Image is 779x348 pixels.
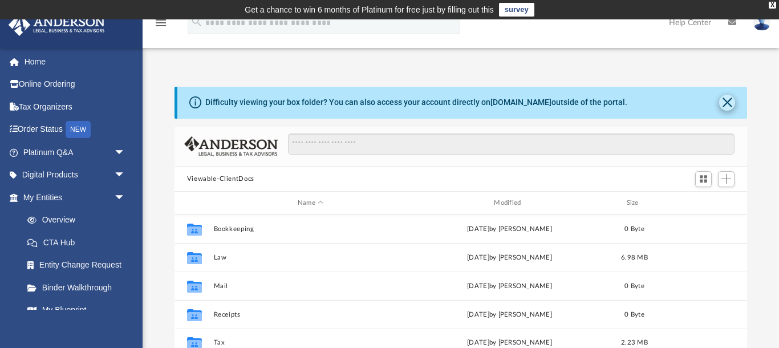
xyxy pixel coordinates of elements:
span: arrow_drop_down [114,141,137,164]
div: Difficulty viewing your box folder? You can also access your account directly on outside of the p... [205,96,627,108]
div: Get a chance to win 6 months of Platinum for free just by filling out this [245,3,494,17]
div: Name [213,198,407,208]
a: My Entitiesarrow_drop_down [8,186,143,209]
a: Home [8,50,143,73]
span: 0 Byte [624,283,644,289]
a: My Blueprint [16,299,137,322]
span: arrow_drop_down [114,186,137,209]
div: id [180,198,208,208]
div: [DATE] by [PERSON_NAME] [412,224,606,234]
button: Switch to Grid View [695,171,712,187]
a: [DOMAIN_NAME] [490,98,551,107]
img: Anderson Advisors Platinum Portal [5,14,108,36]
button: Receipts [213,311,407,318]
div: [DATE] by [PERSON_NAME] [412,281,606,292]
button: Bookkeeping [213,225,407,233]
span: 6.98 MB [621,254,648,261]
i: search [190,15,203,28]
span: 0 Byte [624,226,644,232]
div: [DATE] by [PERSON_NAME] [412,253,606,263]
div: Modified [412,198,607,208]
i: menu [154,16,168,30]
div: id [662,198,742,208]
div: [DATE] by [PERSON_NAME] [412,338,606,348]
span: 0 Byte [624,311,644,318]
button: Add [718,171,735,187]
a: Tax Organizers [8,95,143,118]
div: close [769,2,776,9]
a: Entity Change Request [16,254,143,277]
a: CTA Hub [16,231,143,254]
button: Mail [213,282,407,290]
button: Tax [213,339,407,347]
a: Order StatusNEW [8,118,143,141]
button: Law [213,254,407,261]
span: 2.23 MB [621,339,648,346]
div: Size [611,198,657,208]
div: [DATE] by [PERSON_NAME] [412,310,606,320]
a: menu [154,22,168,30]
a: survey [499,3,534,17]
a: Digital Productsarrow_drop_down [8,164,143,187]
a: Online Ordering [8,73,143,96]
input: Search files and folders [288,133,735,155]
div: NEW [66,121,91,138]
img: User Pic [753,14,770,31]
button: Viewable-ClientDocs [187,174,254,184]
a: Overview [16,209,143,232]
a: Binder Walkthrough [16,276,143,299]
button: Close [719,95,735,111]
a: Platinum Q&Aarrow_drop_down [8,141,143,164]
span: arrow_drop_down [114,164,137,187]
